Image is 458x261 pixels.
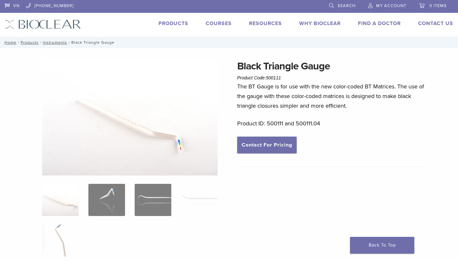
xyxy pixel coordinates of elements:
a: Contact For Pricing [237,137,297,153]
span: / [67,41,71,44]
span: / [16,41,21,44]
img: Black Triangle Gauge-1 [42,59,218,176]
img: Black Triangle Gauge - Image 2 [88,184,125,216]
a: Instruments [43,40,67,45]
span: Product Code: [237,75,281,80]
img: Black Triangle Gauge - Image 3 [135,184,171,216]
a: Products [158,20,188,27]
img: Black Triangle Gauge - Image 4 [181,184,218,216]
img: Bioclear [5,20,81,29]
a: Products [21,40,39,45]
a: Why Bioclear [299,20,341,27]
span: My Account [376,3,406,8]
span: / [39,41,43,44]
img: Black-Triangle-Gauge-1-324x324.jpg [42,184,79,216]
a: Contact Us [418,20,453,27]
span: 0 items [429,3,447,8]
span: Search [337,3,355,8]
a: Courses [206,20,232,27]
a: Back To Top [350,237,414,254]
a: Home [3,40,16,45]
p: The BT Gauge is for use with the new color-coded BT Matrices. The use of the gauge with these col... [237,82,424,111]
img: Black Triangle Gauge - Image 5 [42,224,79,256]
h1: Black Triangle Gauge [237,59,424,74]
p: Product ID: 500111 and 500111.04 [237,119,424,128]
a: Find A Doctor [358,20,401,27]
a: Resources [249,20,282,27]
span: 500111 [266,75,281,80]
